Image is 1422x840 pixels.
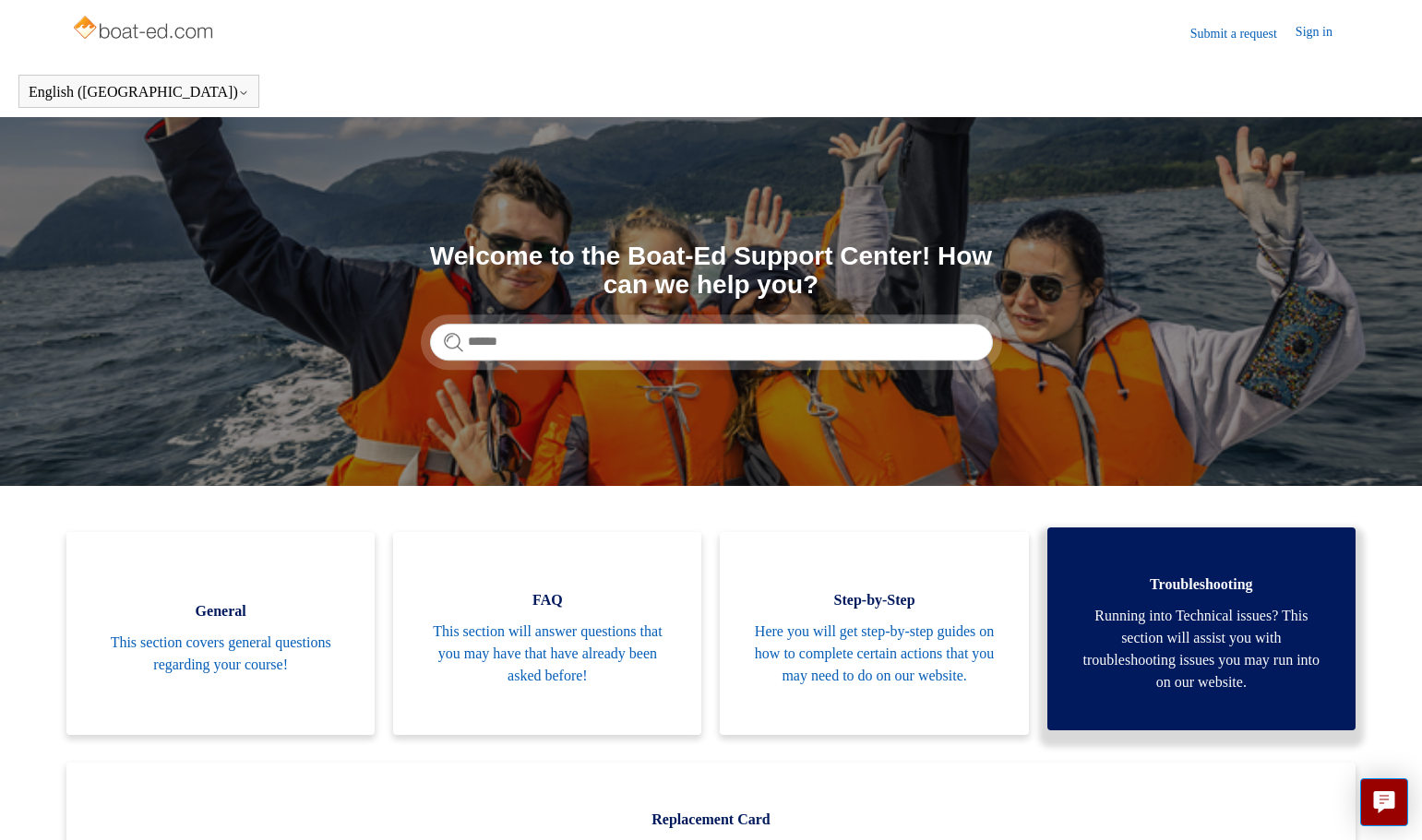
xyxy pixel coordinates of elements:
span: Here you will get step-by-step guides on how to complete certain actions that you may need to do ... [747,621,1000,687]
span: Replacement Card [94,809,1328,831]
a: Submit a request [1190,24,1296,43]
a: Troubleshooting Running into Technical issues? This section will assist you with troubleshooting ... [1047,527,1356,730]
button: Live chat [1360,778,1408,826]
a: General This section covers general questions regarding your course! [66,532,375,735]
a: Sign in [1296,22,1351,44]
span: Troubleshooting [1075,574,1328,596]
button: English ([GEOGRAPHIC_DATA]) [29,84,249,101]
span: FAQ [421,589,674,611]
a: Step-by-Step Here you will get step-by-step guides on how to complete certain actions that you ma... [720,532,1028,735]
span: Running into Technical issues? This section will assist you with troubleshooting issues you may r... [1075,605,1328,693]
span: General [94,600,347,622]
a: FAQ This section will answer questions that you may have that have already been asked before! [393,532,701,735]
span: This section will answer questions that you may have that have already been asked before! [421,621,674,687]
span: This section covers general questions regarding your course! [94,632,347,676]
input: Search [430,324,993,361]
span: Step-by-Step [747,589,1000,611]
h1: Welcome to the Boat-Ed Support Center! How can we help you? [430,243,993,300]
img: Boat-Ed Help Center home page [71,11,218,48]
